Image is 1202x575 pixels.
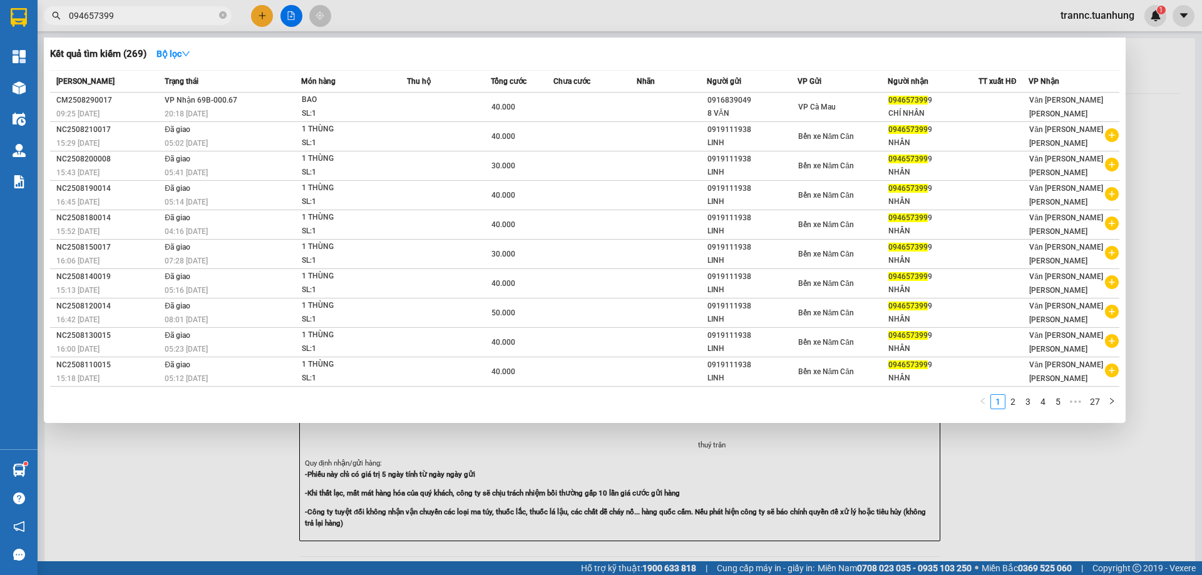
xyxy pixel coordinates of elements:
div: NC2508120014 [56,300,161,313]
span: 40.000 [491,338,515,347]
span: question-circle [13,492,25,504]
span: Tổng cước [491,77,527,86]
span: 15:13 [DATE] [56,286,100,295]
span: VP Nhận [1029,77,1059,86]
span: 094657399 [888,243,928,252]
span: 094657399 [888,125,928,134]
div: LINH [707,372,797,385]
span: Văn [PERSON_NAME] [PERSON_NAME] [1029,302,1103,324]
div: 9 [888,211,978,225]
span: down [182,49,190,58]
li: 5 [1050,394,1066,409]
span: 40.000 [491,132,515,141]
img: dashboard-icon [13,50,26,63]
div: NHÂN [888,313,978,326]
span: Bến xe Năm Căn [798,308,854,317]
div: NHÂN [888,254,978,267]
button: right [1104,394,1119,409]
div: NC2508180014 [56,211,161,225]
div: NHÂN [888,225,978,238]
div: LINH [707,283,797,297]
strong: Bộ lọc [157,49,190,59]
div: SL: 1 [302,195,396,209]
span: Văn [PERSON_NAME] [PERSON_NAME] [1029,243,1103,265]
div: CHÍ NHÂN [888,107,978,120]
div: NC2508190014 [56,182,161,195]
span: phone [72,46,82,56]
div: NHÂN [888,283,978,297]
span: 30.000 [491,161,515,170]
div: 9 [888,182,978,195]
a: 1 [991,395,1005,409]
sup: 1 [24,462,28,466]
span: Thu hộ [407,77,431,86]
span: 15:29 [DATE] [56,139,100,148]
span: Văn [PERSON_NAME] [PERSON_NAME] [1029,184,1103,206]
span: 094657399 [888,155,928,163]
span: Đã giao [165,302,190,310]
span: 40.000 [491,191,515,200]
div: 9 [888,359,978,372]
img: solution-icon [13,175,26,188]
li: 85 [PERSON_NAME] [6,28,239,43]
div: 1 THÙNG [302,328,396,342]
span: 05:23 [DATE] [165,345,208,354]
span: 05:14 [DATE] [165,198,208,206]
span: plus-circle [1105,334,1119,348]
span: 16:45 [DATE] [56,198,100,206]
div: LINH [707,313,797,326]
span: plus-circle [1105,128,1119,142]
span: 40.000 [491,103,515,111]
button: Bộ lọcdown [146,44,200,64]
div: NC2508110015 [56,359,161,372]
span: Người nhận [888,77,928,86]
span: close-circle [219,11,227,19]
div: 1 THÙNG [302,181,396,195]
b: [PERSON_NAME] [72,8,177,24]
input: Tìm tên, số ĐT hoặc mã đơn [69,9,217,23]
div: 0919111938 [707,153,797,166]
span: plus-circle [1105,246,1119,260]
span: Bến xe Năm Căn [798,367,854,376]
div: LINH [707,166,797,179]
div: 1 THÙNG [302,211,396,225]
a: 2 [1006,395,1020,409]
a: 5 [1051,395,1065,409]
div: 9 [888,270,978,283]
div: SL: 1 [302,342,396,356]
div: 9 [888,153,978,166]
li: 3 [1020,394,1035,409]
a: 4 [1036,395,1050,409]
span: 05:12 [DATE] [165,374,208,383]
div: LINH [707,136,797,150]
span: Chưa cước [553,77,590,86]
span: Đã giao [165,243,190,252]
div: CM2508290017 [56,94,161,107]
div: 0919111938 [707,182,797,195]
img: warehouse-icon [13,113,26,126]
div: SL: 1 [302,136,396,150]
div: 9 [888,241,978,254]
span: 40.000 [491,367,515,376]
span: search [52,11,61,20]
span: Nhãn [637,77,655,86]
div: LINH [707,342,797,355]
div: 0919111938 [707,123,797,136]
div: NHÂN [888,136,978,150]
span: TT xuất HĐ [979,77,1017,86]
div: 0916839049 [707,94,797,107]
span: message [13,549,25,561]
span: notification [13,521,25,532]
img: logo-vxr [11,8,27,27]
div: SL: 1 [302,107,396,121]
span: Đã giao [165,360,190,369]
div: 1 THÙNG [302,270,396,283]
span: 30.000 [491,250,515,258]
span: Đã giao [165,213,190,222]
h3: Kết quả tìm kiếm ( 269 ) [50,48,146,61]
span: plus-circle [1105,187,1119,201]
div: NHÂN [888,195,978,208]
li: 27 [1086,394,1104,409]
span: 094657399 [888,331,928,340]
span: [PERSON_NAME] [56,77,115,86]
